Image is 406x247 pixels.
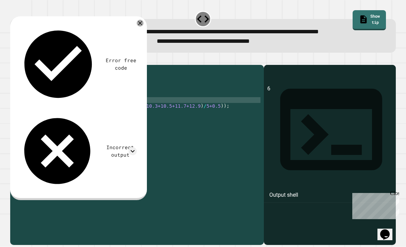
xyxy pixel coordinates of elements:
div: Chat with us now!Close [3,3,47,43]
iframe: chat widget [350,190,399,219]
div: 6 [267,85,392,245]
div: Incorrect output [104,144,137,158]
div: Error free code [105,57,137,71]
a: Show tip [353,10,386,30]
iframe: chat widget [377,220,399,240]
